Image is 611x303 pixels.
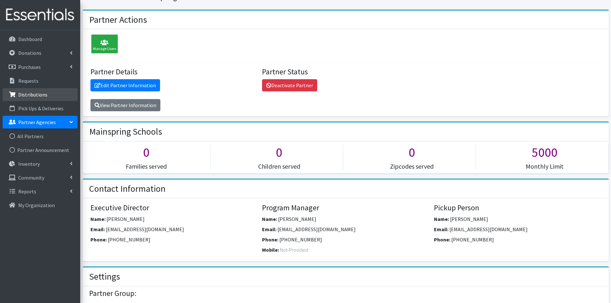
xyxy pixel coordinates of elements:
[3,102,78,115] a: Pick Ups & Deliveries
[277,226,356,232] span: [EMAIL_ADDRESS][DOMAIN_NAME]
[90,203,258,213] h4: Executive Director
[3,116,78,129] a: Partner Agencies
[262,67,429,77] h4: Partner Status
[89,271,120,282] h2: Settings
[88,42,118,48] a: Manage Users
[3,185,78,198] a: Reports
[278,216,316,222] span: [PERSON_NAME]
[280,247,308,253] span: Not-Provided
[90,225,105,233] label: Email:
[3,144,78,156] a: Partner Announcement
[18,64,41,70] p: Purchases
[3,33,78,46] a: Dashboard
[3,157,78,170] a: Inventory
[90,215,106,223] label: Name:
[3,46,78,59] a: Donations
[3,199,78,212] a: My Organization
[90,236,107,243] label: Phone:
[481,145,608,160] h1: 5000
[90,79,160,91] a: Edit Partner Information
[3,88,78,101] a: Distributions
[348,145,476,160] h1: 0
[89,126,162,137] h2: Mainspring Schools
[90,67,258,77] h4: Partner Details
[83,163,210,170] h5: Families served
[215,145,343,160] h1: 0
[18,91,47,98] p: Distributions
[434,215,449,223] label: Name:
[451,236,494,243] span: [PHONE_NUMBER]
[91,34,118,54] div: Manage Users
[3,171,78,184] a: Community
[449,226,528,232] span: [EMAIL_ADDRESS][DOMAIN_NAME]
[434,203,601,213] h4: Pickup Person
[89,289,602,298] h4: Partner Group:
[89,183,165,194] h2: Contact Information
[18,202,55,208] p: My Organization
[450,216,488,222] span: [PERSON_NAME]
[434,236,450,243] label: Phone:
[348,163,476,170] h5: Zipcodes served
[90,99,160,111] a: View Partner Information
[18,36,42,42] p: Dashboard
[18,50,41,56] p: Donations
[434,225,448,233] label: Email:
[106,216,145,222] span: [PERSON_NAME]
[18,78,38,84] p: Requests
[3,130,78,143] a: All Partners
[18,174,44,181] p: Community
[18,119,56,125] p: Partner Agencies
[18,161,40,167] p: Inventory
[18,188,36,195] p: Reports
[106,226,184,232] span: [EMAIL_ADDRESS][DOMAIN_NAME]
[481,163,608,170] h5: Monthly Limit
[89,14,147,25] h2: Partner Actions
[215,163,343,170] h5: Children served
[262,236,278,243] label: Phone:
[262,79,317,91] a: Deactivate Partner
[3,4,78,26] img: HumanEssentials
[18,105,64,112] p: Pick Ups & Deliveries
[262,203,429,213] h4: Program Manager
[262,215,277,223] label: Name:
[108,236,150,243] span: [PHONE_NUMBER]
[3,61,78,73] a: Purchases
[3,74,78,87] a: Requests
[262,246,279,254] label: Mobile:
[262,225,276,233] label: Email:
[83,145,210,160] h1: 0
[279,236,322,243] span: [PHONE_NUMBER]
